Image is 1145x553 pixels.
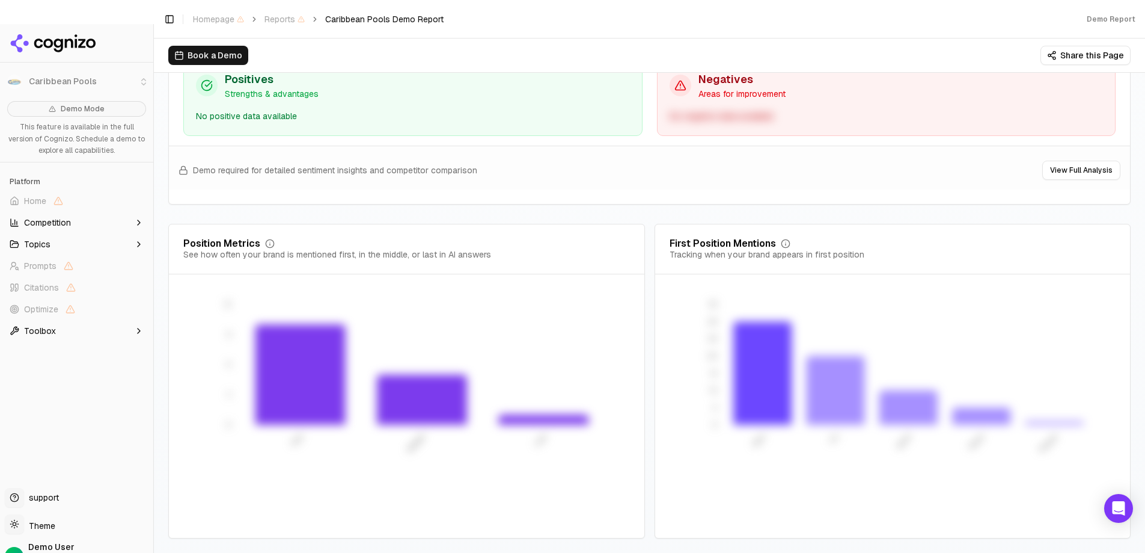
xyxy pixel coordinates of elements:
[226,420,231,430] tspan: 0
[710,386,718,395] tspan: 10
[707,351,718,361] tspan: 20
[289,431,305,448] tspan: First
[24,238,50,250] span: Topics
[712,420,718,430] tspan: 0
[264,13,305,25] span: Reports
[168,46,248,65] button: Book a Demo
[670,110,1104,123] div: No negative data available
[325,13,444,25] span: Caribbean Pools Demo Report
[193,13,444,25] nav: breadcrumb
[1087,14,1135,24] div: Demo Report
[24,260,56,272] span: Prompts
[24,492,59,504] span: support
[24,325,56,337] span: Toolbox
[193,13,244,25] span: Homepage
[708,317,718,327] tspan: 30
[28,541,148,553] span: Demo User
[24,303,58,315] span: Optimize
[405,431,427,453] tspan: Middle
[709,300,718,309] tspan: 35
[61,104,105,114] span: Demo Mode
[670,249,864,261] div: Tracking when your brand appears in first position
[24,521,55,531] span: Theme
[227,390,231,400] tspan: 3
[24,195,46,207] span: Home
[183,239,260,249] div: Position Metrics
[713,403,718,412] tspan: 5
[196,110,630,123] div: No positive data available
[533,431,549,448] tspan: Last
[7,122,146,157] p: This feature is available in the full version of Cognizo. Schedule a demo to explore all capabili...
[750,431,767,448] tspan: Nice
[826,431,840,445] tspan: Try
[225,88,319,100] p: Strengths & advantages
[24,282,59,294] span: Citations
[227,330,231,339] tspan: 9
[5,321,148,341] button: Toolbox
[894,431,912,450] tspan: Book
[698,88,786,100] p: Areas for improvement
[183,249,491,261] div: See how often your brand is mentioned first, in the middle, or last in AI answers
[5,213,148,232] button: Competition
[24,217,71,229] span: Competition
[1042,161,1120,180] button: View Full Analysis
[225,71,319,88] h3: Positives
[1037,431,1059,454] tspan: Please
[5,235,148,254] button: Topics
[193,164,477,176] span: Demo required for detailed sentiment insights and competitor comparison
[224,300,231,309] tspan: 12
[710,368,718,378] tspan: 15
[698,71,786,88] h3: Negatives
[670,239,776,249] div: First Position Mentions
[966,431,986,451] tspan: Demo
[1104,494,1133,523] div: Open Intercom Messenger
[5,172,148,191] div: Platform
[1040,46,1131,65] button: Share this Page
[708,334,718,344] tspan: 25
[227,360,231,369] tspan: 6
